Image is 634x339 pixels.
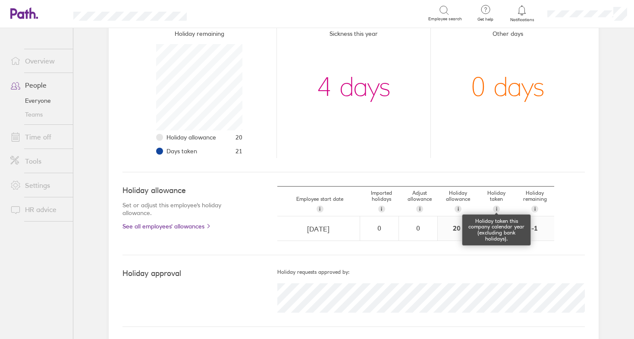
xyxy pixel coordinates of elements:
a: See all employees' allowances [122,223,243,230]
span: Other days [493,27,523,44]
span: 21 [235,148,242,155]
a: People [3,76,73,94]
div: Adjust allowance [401,187,439,216]
span: i [419,206,421,212]
span: Sickness this year [330,27,378,44]
a: Settings [3,177,73,194]
div: -1 [515,216,554,241]
a: Time off [3,128,73,146]
a: Notifications [508,4,536,22]
span: Days taken [166,148,197,155]
span: 20 [235,134,242,141]
span: Holiday allowance [166,134,216,141]
span: i [496,206,497,212]
span: Get help [471,17,499,22]
div: 20 [438,216,476,241]
h4: Holiday allowance [122,186,243,195]
a: Teams [3,108,73,121]
p: Set or adjust this employee's holiday allowance. [122,201,243,217]
a: Overview [3,52,73,70]
a: HR advice [3,201,73,218]
h5: Holiday requests approved by: [277,269,585,275]
span: i [458,206,459,212]
div: 0 days [471,44,545,130]
div: 0 [399,224,437,232]
a: Tools [3,152,73,170]
div: Holiday taken [477,187,516,216]
input: dd/mm/yyyy [278,217,359,241]
div: 0 [361,224,398,232]
div: Holiday remaining [516,187,554,216]
div: Search [210,9,232,17]
span: Notifications [508,17,536,22]
h4: Holiday approval [122,269,277,278]
span: Holiday remaining [175,27,224,44]
div: 4 days [317,44,391,130]
span: i [381,206,382,212]
div: Holiday allowance [439,187,477,216]
div: Employee start date [277,193,362,216]
span: i [534,206,536,212]
span: i [319,206,320,212]
span: Employee search [428,16,462,22]
div: Holiday taken this company calendar year (excluding bank holidays). [462,214,531,246]
a: Everyone [3,94,73,108]
div: Imported holidays [362,187,401,216]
